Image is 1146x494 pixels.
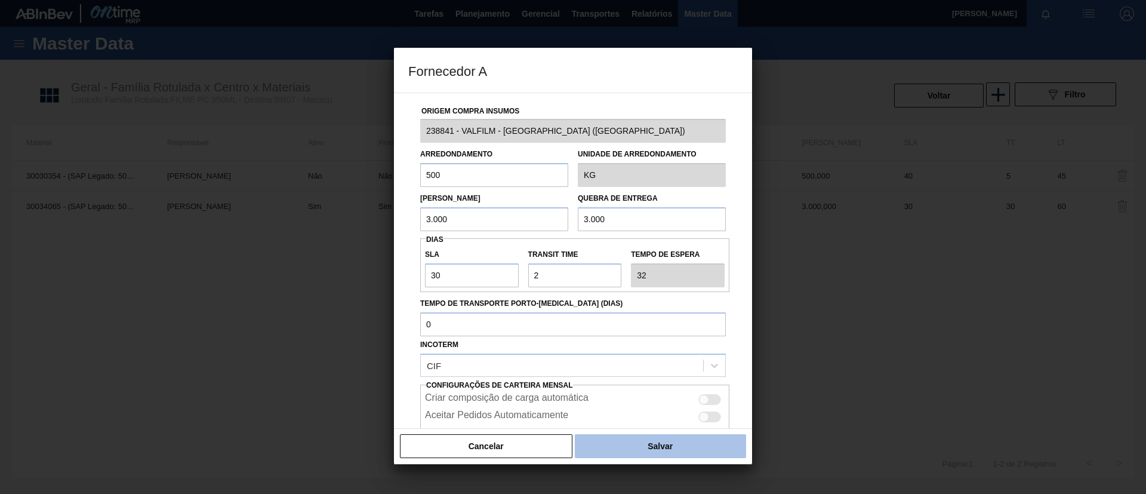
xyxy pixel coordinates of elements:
[425,410,568,424] label: Aceitar Pedidos Automaticamente
[421,107,519,115] label: Origem Compra Insumos
[420,194,480,202] label: [PERSON_NAME]
[394,48,752,93] h3: Fornecedor A
[528,246,622,263] label: Transit Time
[578,146,726,163] label: Unidade de arredondamento
[420,295,726,312] label: Tempo de Transporte Porto-[MEDICAL_DATA] (dias)
[400,434,572,458] button: Cancelar
[426,381,573,389] span: Configurações de Carteira Mensal
[427,360,441,370] div: CIF
[578,194,658,202] label: Quebra de entrega
[420,340,458,349] label: Incoterm
[631,246,725,263] label: Tempo de espera
[426,235,443,244] span: Dias
[420,150,492,158] label: Arredondamento
[575,434,746,458] button: Salvar
[425,392,589,407] label: Criar composição de carga automática
[420,407,729,424] div: Essa configuração habilita aceite automático do pedido do lado do fornecedor
[420,389,729,407] div: Essa configuração habilita a criação automática de composição de carga do lado do fornecedor caso...
[425,246,519,263] label: SLA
